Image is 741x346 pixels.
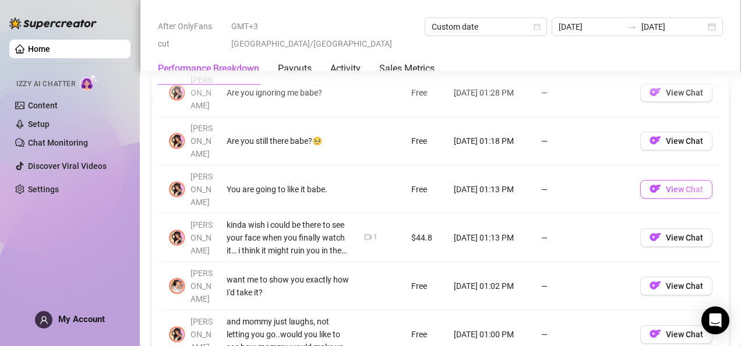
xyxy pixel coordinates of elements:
[650,86,661,98] img: OF
[28,119,50,129] a: Setup
[373,232,377,243] div: 1
[534,214,633,262] td: —
[534,262,633,310] td: —
[640,228,712,247] button: OFView Chat
[650,183,661,195] img: OF
[641,20,705,33] input: End date
[640,277,712,295] button: OFView Chat
[666,233,703,242] span: View Chat
[447,214,534,262] td: [DATE] 01:13 PM
[447,69,534,117] td: [DATE] 01:28 PM
[404,69,447,117] td: Free
[650,328,661,340] img: OF
[40,316,48,324] span: user
[640,235,712,245] a: OFView Chat
[640,332,712,341] a: OFView Chat
[640,325,712,344] button: OFView Chat
[447,262,534,310] td: [DATE] 01:02 PM
[640,284,712,293] a: OFView Chat
[158,17,224,52] span: After OnlyFans cut
[190,123,213,158] span: [PERSON_NAME]
[701,306,729,334] div: Open Intercom Messenger
[640,139,712,148] a: OFView Chat
[227,273,351,299] div: want me to show you exactly how I'd take it?
[9,17,97,29] img: logo-BBDzfeDw.svg
[190,75,213,110] span: [PERSON_NAME]
[432,18,540,36] span: Custom date
[640,180,712,199] button: OFView Chat
[640,187,712,196] a: OFView Chat
[404,262,447,310] td: Free
[650,231,661,243] img: OF
[330,62,361,76] div: Activity
[666,88,703,97] span: View Chat
[447,117,534,165] td: [DATE] 01:18 PM
[666,185,703,194] span: View Chat
[169,326,185,343] img: Holly
[227,183,351,196] div: You are going to like it babe.
[650,280,661,291] img: OF
[404,165,447,214] td: Free
[190,220,213,255] span: [PERSON_NAME]
[559,20,623,33] input: Start date
[404,117,447,165] td: Free
[534,23,541,30] span: calendar
[227,218,351,257] div: kinda wish i could be there to see your face when you finally watch it… i think it might ruin you...
[447,165,534,214] td: [DATE] 01:13 PM
[227,135,351,147] div: Are you still there babe?🥺
[666,281,703,291] span: View Chat
[666,330,703,339] span: View Chat
[28,138,88,147] a: Chat Monitoring
[28,185,59,194] a: Settings
[158,62,259,76] div: Performance Breakdown
[231,17,418,52] span: GMT+3 [GEOGRAPHIC_DATA]/[GEOGRAPHIC_DATA]
[365,234,372,241] span: video-camera
[227,86,351,99] div: Are you ignoring me babe?
[534,117,633,165] td: —
[169,181,185,197] img: Holly
[190,269,213,303] span: [PERSON_NAME]
[534,69,633,117] td: —
[640,132,712,150] button: OFView Chat
[627,22,637,31] span: swap-right
[169,133,185,149] img: Holly
[666,136,703,146] span: View Chat
[650,135,661,146] img: OF
[379,62,435,76] div: Sales Metrics
[28,101,58,110] a: Content
[190,172,213,207] span: [PERSON_NAME]
[16,79,75,90] span: Izzy AI Chatter
[627,22,637,31] span: to
[640,90,712,100] a: OFView Chat
[169,278,185,294] img: 𝖍𝖔𝖑𝖑𝖞
[28,44,50,54] a: Home
[169,84,185,101] img: Holly
[28,161,107,171] a: Discover Viral Videos
[58,314,105,324] span: My Account
[534,165,633,214] td: —
[278,62,312,76] div: Payouts
[80,74,98,91] img: AI Chatter
[169,230,185,246] img: Holly
[404,214,447,262] td: $44.8
[640,83,712,102] button: OFView Chat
